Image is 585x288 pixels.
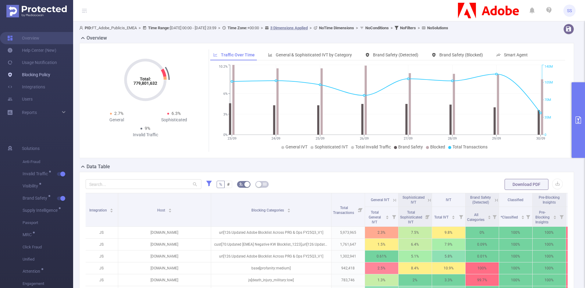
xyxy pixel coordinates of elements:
span: Brand Safety (Detected) [373,52,418,57]
tspan: 29/09 [492,137,501,140]
p: JS [85,239,118,250]
span: % [219,182,222,187]
span: Solutions [22,142,40,155]
i: icon: caret-up [287,208,291,209]
p: JS [85,274,118,286]
span: Total Sophisticated IVT [400,210,422,224]
p: js[death_injury_military:low] [211,274,331,286]
tspan: 779,801,632 [133,81,157,86]
p: 9.8% [432,227,465,238]
span: General IVT [285,144,307,149]
img: Protected Media [6,5,67,17]
i: Filter menu [457,207,465,226]
span: All Categories [467,213,485,222]
p: 7.5% [399,227,432,238]
p: 2% [399,274,432,286]
p: 2.3% [365,227,398,238]
tspan: 3% [223,112,228,116]
tspan: 0% [223,133,228,137]
div: Sort [168,208,172,211]
p: 1,302,941 [331,251,365,262]
span: Total General IVT [369,210,381,224]
div: Sort [287,208,291,211]
span: > [308,26,314,30]
p: [DOMAIN_NAME] [118,227,211,238]
b: No Conditions [365,26,389,30]
span: General IVT [371,198,389,202]
span: Anti-Fraud [23,156,73,168]
p: 10.9% [432,262,465,274]
tspan: 140M [544,65,553,69]
span: 9% [145,126,150,131]
i: icon: caret-down [487,217,491,219]
p: url[126:Updated Adobe Blocklist Across PRG & Ops FY25Q3_V1] [211,251,331,262]
span: *Classified [501,215,519,219]
a: Reports [22,106,37,119]
span: Total IVT [434,215,449,219]
span: Integration [89,208,108,212]
span: Invalid Traffic [23,172,50,176]
tspan: 0 [544,133,546,137]
tspan: 105M [544,80,553,84]
span: Classified [508,198,523,202]
p: 99.7% [466,274,499,286]
p: 0.09% [466,239,499,250]
div: General [88,117,145,123]
span: Brand Safety (Blocked) [439,52,483,57]
p: 5.1% [399,251,432,262]
span: > [259,26,265,30]
a: Usage Notification [7,56,57,69]
i: Filter menu [390,207,398,226]
tspan: 26/09 [360,137,368,140]
span: Visibility [23,184,40,188]
button: Download PDF [505,179,548,190]
span: > [137,26,143,30]
i: Filter menu [423,207,432,226]
span: > [389,26,395,30]
p: 6.4% [399,239,432,250]
div: Sort [385,215,389,218]
p: 1.3% [365,274,398,286]
span: Brand Safety [398,144,423,149]
u: 3 Dimensions Applied [270,26,308,30]
span: Traffic Over Time [221,52,255,57]
p: 100% [533,274,566,286]
b: No Time Dimensions [319,26,354,30]
a: Users [7,93,33,105]
span: 2.7% [114,111,123,116]
p: 100% [499,251,532,262]
h2: Overview [87,34,107,42]
div: Invalid Traffic [117,132,174,138]
span: Supply Intelligence [23,208,60,212]
span: Total Transactions [452,144,487,149]
i: icon: caret-down [110,210,113,212]
i: Filter menu [356,193,365,226]
i: icon: caret-down [553,217,556,219]
p: 100% [533,262,566,274]
p: 8.4% [399,262,432,274]
p: cust[70:Updated [EMEA] Negative KW Blocklist_1223],url[126:Updated Adobe Blocklist Across PRG & O... [211,239,331,250]
tspan: 30/09 [536,137,545,140]
p: 1.5% [365,239,398,250]
span: Reports [22,110,37,115]
span: MRC [23,233,34,237]
p: 100% [533,251,566,262]
span: IVT [446,198,451,202]
p: 783,746 [331,274,365,286]
div: Sophisticated [145,117,203,123]
i: icon: bar-chart [268,53,272,57]
span: Brand Safety (Detected) [470,195,491,204]
p: 7.9% [432,239,465,250]
p: 0.01% [466,251,499,262]
a: Overview [7,32,39,44]
span: Brand Safety [23,196,49,200]
tspan: 28/09 [448,137,457,140]
p: 100% [499,239,532,250]
b: No Filters [400,26,416,30]
span: Sophisticated IVT [315,144,348,149]
p: [DOMAIN_NAME] [118,251,211,262]
a: Blocking Policy [7,69,50,81]
p: JS [85,251,118,262]
span: Host [157,208,166,212]
tspan: 23/09 [227,137,236,140]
